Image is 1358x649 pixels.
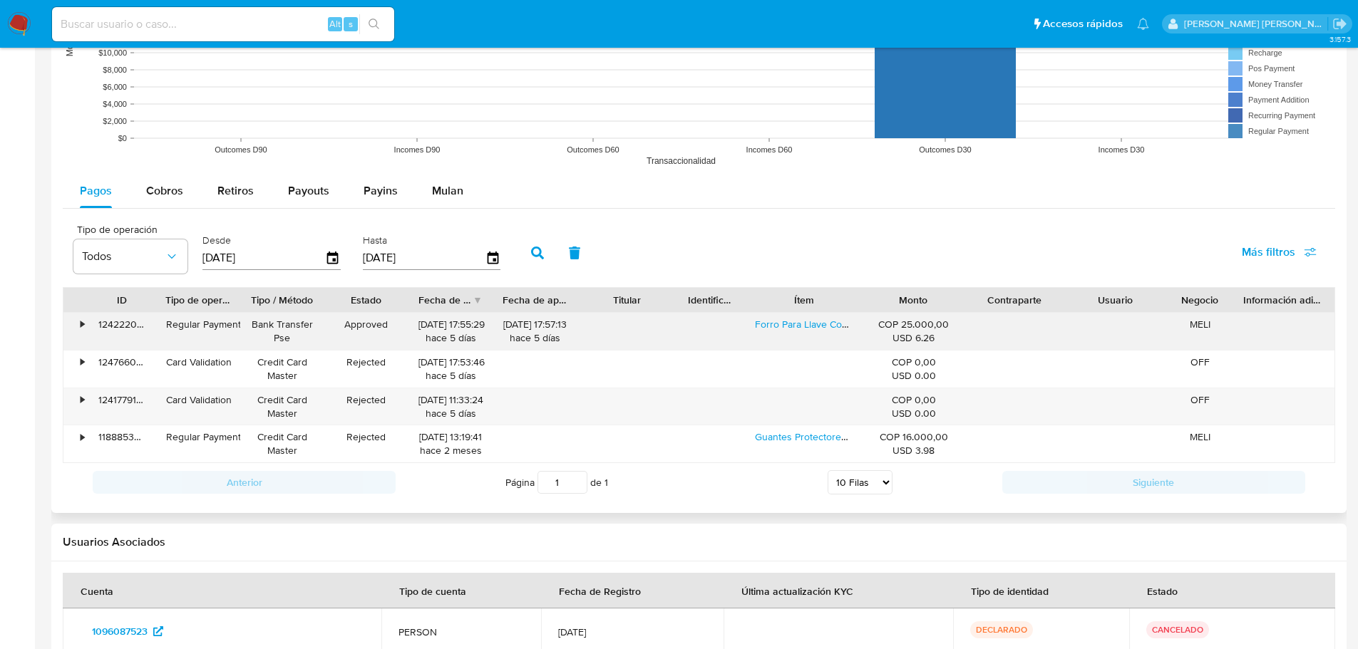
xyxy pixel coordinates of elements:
button: search-icon [359,14,389,34]
h2: Usuarios Asociados [63,535,1335,549]
a: Notificaciones [1137,18,1149,30]
span: 3.157.3 [1329,33,1351,45]
span: s [349,17,353,31]
a: Salir [1332,16,1347,31]
p: gloria.villasanti@mercadolibre.com [1184,17,1328,31]
input: Buscar usuario o caso... [52,15,394,33]
span: Accesos rápidos [1043,16,1123,31]
span: Alt [329,17,341,31]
